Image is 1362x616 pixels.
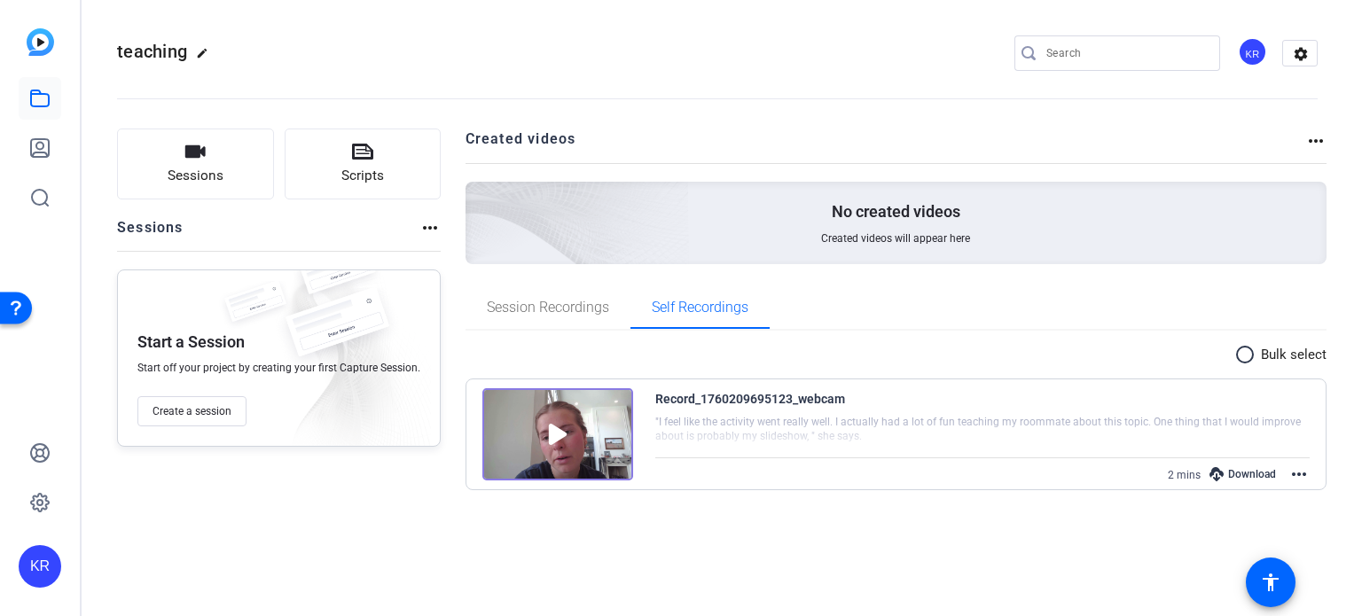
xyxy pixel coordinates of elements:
img: Video thumbnail [482,388,633,480]
span: 2 mins [1168,469,1201,481]
div: KR [19,545,61,588]
h2: Sessions [117,217,184,251]
p: Bulk select [1261,345,1327,365]
span: Start off your project by creating your first Capture Session. [137,361,420,375]
button: Scripts [285,129,442,199]
ngx-avatar: Karidy Rawlings [1238,37,1269,68]
img: fake-session.png [270,288,403,376]
mat-icon: accessibility [1260,572,1281,593]
span: Scripts [341,166,384,186]
span: Session Recordings [487,300,609,315]
span: Sessions [168,166,223,186]
span: Create a session [153,404,231,418]
div: Record_1760209695123_webcam [655,388,845,409]
img: blue-gradient.svg [27,28,54,56]
button: Create a session [137,396,247,426]
input: Search [1046,43,1206,64]
p: Start a Session [137,331,245,353]
mat-icon: settings [1283,41,1319,67]
mat-icon: more_horiz [1288,464,1310,485]
div: Download [1201,463,1285,486]
img: fake-session.png [288,244,386,308]
img: fake-session.png [215,281,295,333]
mat-icon: more_horiz [419,217,441,238]
div: KR [1238,37,1267,66]
button: Sessions [117,129,274,199]
h2: Created videos [466,129,1306,163]
p: No created videos [832,201,960,222]
mat-icon: more_horiz [1305,130,1327,152]
span: Self Recordings [652,300,748,315]
span: teaching [117,41,187,62]
span: Created videos will appear here [821,231,970,246]
img: embarkstudio-empty-session.png [259,265,431,455]
img: Creted videos background [267,6,690,391]
mat-icon: radio_button_unchecked [1234,344,1261,365]
mat-icon: edit [196,47,217,68]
